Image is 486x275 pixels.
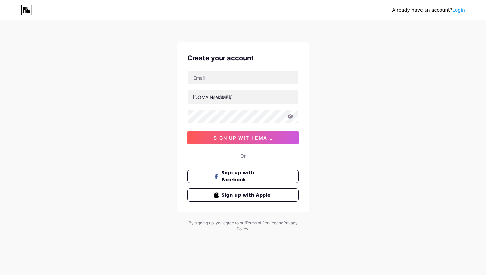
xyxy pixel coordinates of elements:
[392,7,465,14] div: Already have an account?
[187,170,299,183] button: Sign up with Facebook
[222,169,273,183] span: Sign up with Facebook
[245,220,276,225] a: Terms of Service
[187,53,299,63] div: Create your account
[187,220,299,232] div: By signing up, you agree to our and .
[187,131,299,144] button: sign up with email
[214,135,273,141] span: sign up with email
[222,192,273,199] span: Sign up with Apple
[452,7,465,13] a: Login
[193,94,232,101] div: [DOMAIN_NAME]/
[188,71,298,84] input: Email
[188,90,298,104] input: username
[187,188,299,202] button: Sign up with Apple
[240,152,246,159] div: Or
